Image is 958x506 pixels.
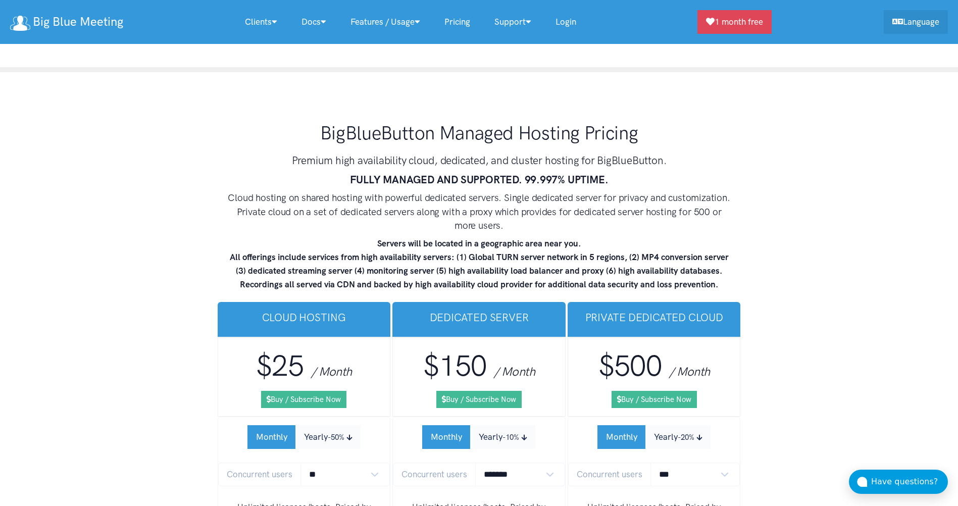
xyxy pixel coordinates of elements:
[543,11,588,33] a: Login
[226,310,383,325] h3: Cloud Hosting
[849,470,948,494] button: Have questions?
[871,475,948,488] div: Have questions?
[645,425,711,449] button: Yearly-20%
[230,238,729,290] strong: Servers will be located in a geographic area near you. All offerings include services from high a...
[678,433,694,442] small: -20%
[227,121,732,145] h1: BigBlueButton Managed Hosting Pricing
[350,173,609,186] strong: FULLY MANAGED AND SUPPORTED. 99.997% UPTIME.
[422,425,535,449] div: Subscription Period
[482,11,543,33] a: Support
[393,463,476,486] span: Concurrent users
[598,348,662,383] span: $500
[256,348,304,383] span: $25
[597,425,646,449] button: Monthly
[576,310,733,325] h3: Private Dedicated Cloud
[884,10,948,34] a: Language
[422,425,471,449] button: Monthly
[227,153,732,168] h3: Premium high availability cloud, dedicated, and cluster hosting for BigBlueButton.
[247,425,361,449] div: Subscription Period
[568,463,651,486] span: Concurrent users
[10,16,30,31] img: logo
[289,11,338,33] a: Docs
[400,310,558,325] h3: Dedicated Server
[597,425,711,449] div: Subscription Period
[247,425,296,449] button: Monthly
[423,348,487,383] span: $150
[338,11,432,33] a: Features / Usage
[494,364,535,379] span: / Month
[470,425,535,449] button: Yearly-10%
[227,191,732,233] h4: Cloud hosting on shared hosting with powerful dedicated servers. Single dedicated server for priv...
[669,364,710,379] span: / Month
[436,391,522,408] a: Buy / Subscribe Now
[218,463,301,486] span: Concurrent users
[612,391,697,408] a: Buy / Subscribe Now
[233,11,289,33] a: Clients
[502,433,519,442] small: -10%
[261,391,346,408] a: Buy / Subscribe Now
[10,11,123,33] a: Big Blue Meeting
[295,425,361,449] button: Yearly-50%
[697,10,772,34] a: 1 month free
[311,364,352,379] span: / Month
[432,11,482,33] a: Pricing
[328,433,344,442] small: -50%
